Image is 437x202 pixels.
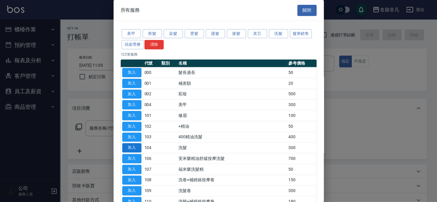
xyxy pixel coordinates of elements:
[143,78,160,89] td: 001
[121,7,140,13] span: 所有服務
[122,154,141,163] button: 加入
[287,99,317,110] td: 300
[177,60,287,67] th: 名稱
[206,29,225,38] button: 護髮
[143,67,160,78] td: 000
[177,175,287,185] td: 洗卷+補經絡按摩卷
[122,90,141,99] button: 加入
[185,29,204,38] button: 燙髮
[121,52,317,57] p: 123 筆服務
[143,89,160,99] td: 002
[164,29,183,38] button: 染髮
[177,142,287,153] td: 洗髮
[287,142,317,153] td: 300
[287,121,317,132] td: 50
[143,99,160,110] td: 004
[143,121,160,132] td: 102
[122,79,141,88] button: 加入
[143,132,160,142] td: 103
[143,29,162,38] button: 剪髮
[143,142,160,153] td: 104
[287,164,317,175] td: 50
[287,175,317,185] td: 150
[177,164,287,175] td: 福米樂洗髮精
[122,122,141,131] button: 加入
[177,121,287,132] td: +精油
[122,143,141,152] button: 加入
[287,110,317,121] td: 100
[122,29,141,38] button: 美甲
[177,185,287,196] td: 洗髮卷
[290,29,312,38] button: 髮券銷售
[122,176,141,185] button: 加入
[143,164,160,175] td: 107
[297,5,317,16] button: 關閉
[177,78,287,89] td: 補差額
[287,185,317,196] td: 300
[287,132,317,142] td: 400
[143,175,160,185] td: 108
[227,29,246,38] button: 接髮
[143,60,160,67] th: 代號
[122,133,141,142] button: 加入
[287,67,317,78] td: 50
[122,40,144,49] button: 頭皮理療
[287,60,317,67] th: 參考價格
[122,165,141,174] button: 加入
[177,67,287,78] td: 髮長過長
[177,153,287,164] td: 芙米樂精油舒緩按摩洗髮
[177,132,287,142] td: 400精油洗髮
[269,29,288,38] button: 洗髮
[143,153,160,164] td: 106
[122,68,141,77] button: 加入
[143,110,160,121] td: 101
[287,89,317,99] td: 500
[122,111,141,120] button: 加入
[287,153,317,164] td: 700
[177,89,287,99] td: 彩妝
[122,186,141,195] button: 加入
[287,78,317,89] td: 20
[160,60,177,67] th: 類別
[177,99,287,110] td: 美甲
[248,29,267,38] button: 其它
[177,110,287,121] td: 修眉
[143,185,160,196] td: 109
[122,100,141,109] button: 加入
[144,40,164,49] button: 清除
